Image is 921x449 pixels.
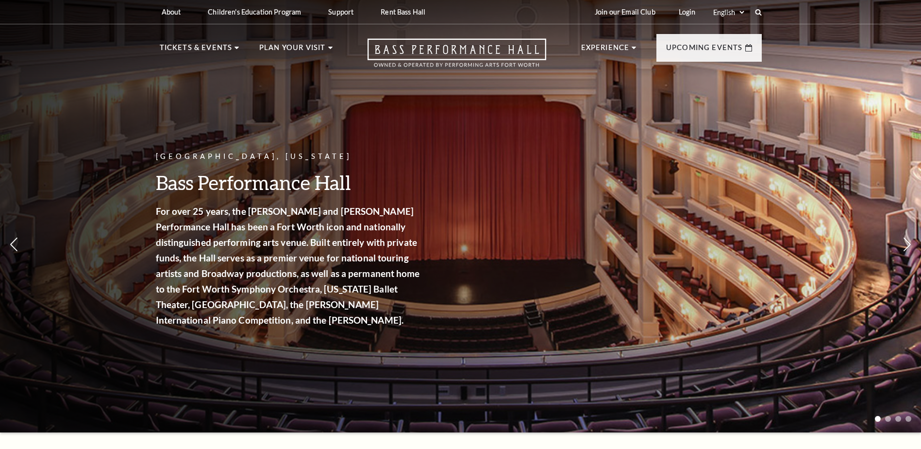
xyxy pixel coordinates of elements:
[156,206,420,326] strong: For over 25 years, the [PERSON_NAME] and [PERSON_NAME] Performance Hall has been a Fort Worth ico...
[666,42,743,59] p: Upcoming Events
[162,8,181,16] p: About
[259,42,326,59] p: Plan Your Visit
[208,8,301,16] p: Children's Education Program
[581,42,630,59] p: Experience
[156,151,423,163] p: [GEOGRAPHIC_DATA], [US_STATE]
[160,42,233,59] p: Tickets & Events
[711,8,746,17] select: Select:
[381,8,425,16] p: Rent Bass Hall
[156,170,423,195] h3: Bass Performance Hall
[328,8,353,16] p: Support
